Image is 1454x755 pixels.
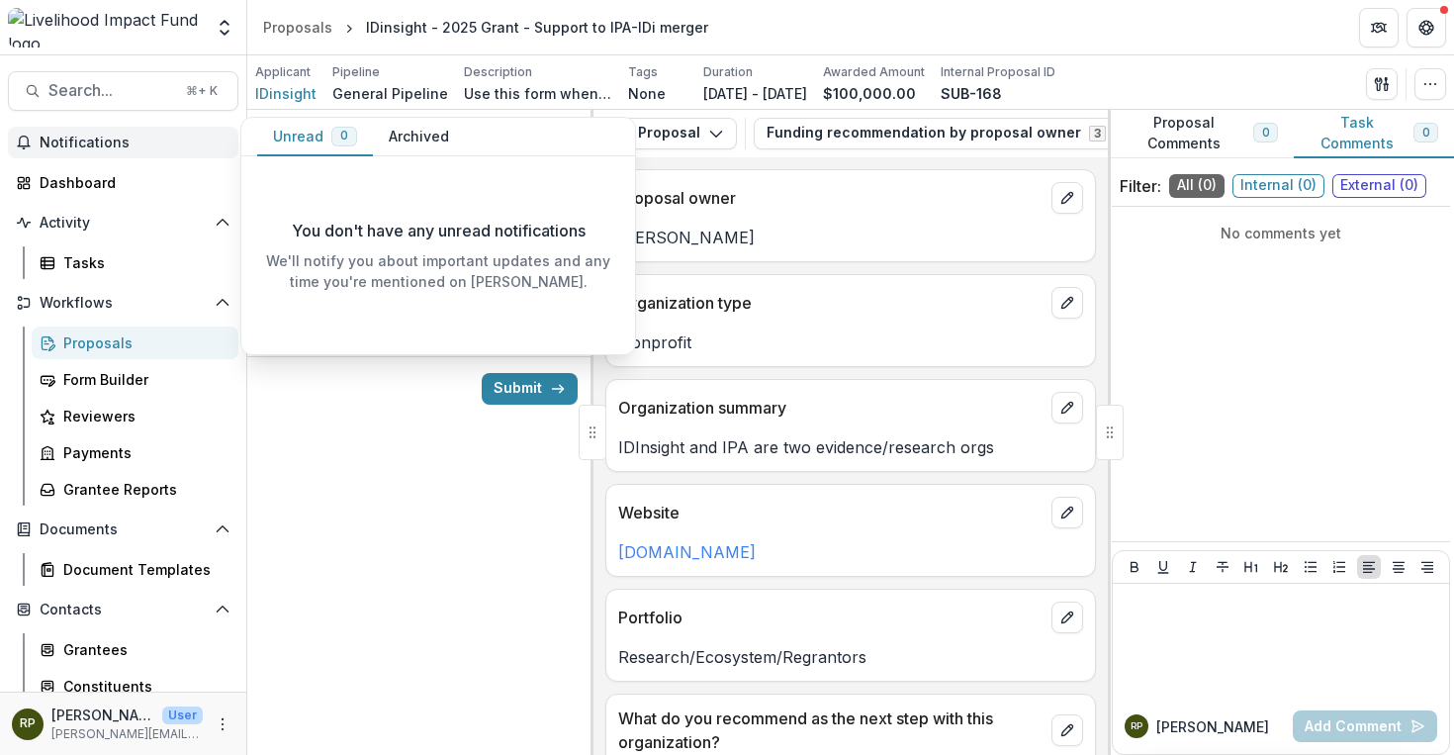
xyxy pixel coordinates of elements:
p: Pipeline [332,63,380,81]
div: Document Templates [63,559,223,580]
p: Duration [703,63,753,81]
span: Contacts [40,602,207,618]
div: Rachel Proefke [20,717,36,730]
div: ⌘ + K [182,80,222,102]
button: Open Workflows [8,287,238,319]
span: Workflows [40,295,207,312]
a: [DOMAIN_NAME] [618,542,756,562]
div: Reviewers [63,406,223,426]
button: Open Activity [8,207,238,238]
p: Organization summary [618,396,1044,420]
a: Grantees [32,633,238,666]
p: Proposal owner [618,186,1044,210]
button: Align Right [1415,555,1439,579]
p: General Pipeline [332,83,448,104]
span: 0 [1262,126,1269,140]
nav: breadcrumb [255,13,716,42]
img: Livelihood Impact Fund logo [8,8,203,47]
span: All ( 0 ) [1169,174,1225,198]
button: Strike [1211,555,1234,579]
button: edit [1051,182,1083,214]
button: Heading 1 [1239,555,1263,579]
button: Italicize [1181,555,1205,579]
button: Get Help [1407,8,1446,47]
p: Description [464,63,532,81]
a: Dashboard [8,166,238,199]
button: edit [1051,287,1083,319]
button: Bold [1123,555,1146,579]
a: IDinsight [255,83,317,104]
button: Proposal [601,118,737,149]
p: [PERSON_NAME][EMAIL_ADDRESS][DOMAIN_NAME] [51,725,203,743]
button: edit [1051,497,1083,528]
button: Bullet List [1299,555,1322,579]
p: Applicant [255,63,311,81]
button: Partners [1359,8,1399,47]
p: Website [618,501,1044,524]
a: Tasks [32,246,238,279]
p: $100,000.00 [823,83,916,104]
p: Research/Ecosystem/Regrantors [618,645,1083,669]
p: Organization type [618,291,1044,315]
a: Proposals [32,327,238,359]
button: Unread [257,118,373,156]
p: [PERSON_NAME] [1156,716,1269,737]
span: External ( 0 ) [1332,174,1426,198]
div: Proposals [263,17,332,38]
div: Constituents [63,676,223,697]
p: IDInsight and IPA are two evidence/research orgs [618,435,1083,459]
button: Task Comments [1294,110,1454,158]
p: User [162,707,203,724]
p: [PERSON_NAME] [618,226,1083,249]
span: Documents [40,521,207,538]
a: Proposals [255,13,340,42]
div: IDinsight - 2025 Grant - Support to IPA-IDi merger [366,17,708,38]
a: Reviewers [32,400,238,432]
button: Funding recommendation by proposal owner3 [754,118,1142,149]
span: Internal ( 0 ) [1232,174,1324,198]
button: Search... [8,71,238,111]
button: edit [1051,602,1083,633]
button: More [211,712,234,736]
button: Add Comment [1293,710,1437,742]
div: Proposals [63,332,223,353]
p: You don't have any unread notifications [292,219,586,242]
button: Align Left [1357,555,1381,579]
button: edit [1051,714,1083,746]
div: Tasks [63,252,223,273]
p: [DATE] - [DATE] [703,83,807,104]
p: Tags [628,63,658,81]
div: Payments [63,442,223,463]
p: Use this form when you need to skip straight to the Funding Decision stage in the General Pipelin... [464,83,612,104]
button: Proposal Comments [1108,110,1294,158]
p: We'll notify you about important updates and any time you're mentioned on [PERSON_NAME]. [257,250,619,292]
p: Awarded Amount [823,63,925,81]
p: Portfolio [618,606,1044,629]
a: Document Templates [32,553,238,586]
p: No comments yet [1120,223,1442,243]
button: Open entity switcher [211,8,238,47]
button: Open Contacts [8,594,238,625]
button: Open Documents [8,514,238,545]
span: Notifications [40,135,230,151]
span: Search... [48,81,174,100]
a: Payments [32,436,238,469]
button: Submit [482,373,578,405]
button: Ordered List [1327,555,1351,579]
p: None [628,83,666,104]
div: Grantees [63,639,223,660]
span: 0 [1422,126,1429,140]
span: Activity [40,215,207,232]
div: Form Builder [63,369,223,390]
p: Filter: [1120,174,1161,198]
p: Internal Proposal ID [941,63,1055,81]
p: What do you recommend as the next step with this organization? [618,707,1044,754]
button: Notifications [8,127,238,158]
p: SUB-168 [941,83,1002,104]
a: Constituents [32,670,238,703]
span: 0 [340,129,348,142]
div: Grantee Reports [63,479,223,500]
button: Heading 2 [1269,555,1293,579]
button: edit [1051,392,1083,424]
